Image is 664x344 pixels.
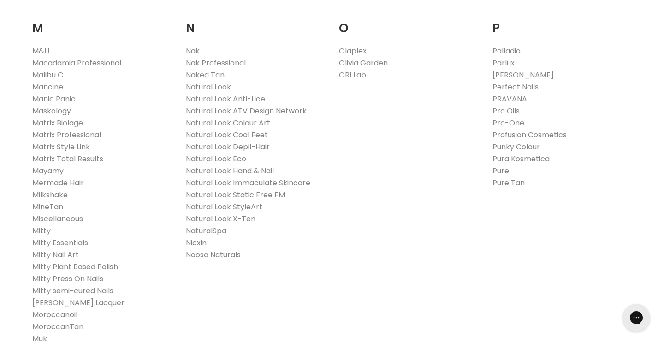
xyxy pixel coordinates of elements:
a: Pure [492,166,509,176]
a: Perfect Nails [492,82,539,92]
a: Natural Look Immaculate Skincare [186,178,310,188]
a: Punky Colour [492,142,540,152]
a: Mitty [32,225,51,236]
iframe: Gorgias live chat messenger [618,301,655,335]
a: Natural Look Colour Art [186,118,270,128]
a: Profusion Cosmetics [492,130,567,140]
a: Mermade Hair [32,178,84,188]
h2: O [339,7,479,38]
a: Natural Look Static Free FM [186,190,285,200]
a: Manic Panic [32,94,76,104]
a: Natural Look Eco [186,154,246,164]
a: Natural Look X-Ten [186,214,255,224]
a: Milkshake [32,190,68,200]
a: Moroccanoil [32,309,77,320]
a: MoroccanTan [32,321,83,332]
a: Matrix Professional [32,130,101,140]
a: Natural Look Hand & Nail [186,166,274,176]
a: [PERSON_NAME] Lacquer [32,297,125,308]
a: Malibu C [32,70,63,80]
a: Nioxin [186,237,207,248]
a: Natural Look Anti-Lice [186,94,265,104]
a: Pure Tan [492,178,525,188]
a: Mitty Press On Nails [32,273,103,284]
a: Natural Look Cool Feet [186,130,268,140]
a: Olivia Garden [339,58,388,68]
a: Natural Look StyleArt [186,202,262,212]
a: MineTan [32,202,63,212]
a: Mitty Essentials [32,237,88,248]
a: Nak Professional [186,58,246,68]
a: Mancine [32,82,63,92]
a: [PERSON_NAME] [492,70,554,80]
a: Natural Look ATV Design Network [186,106,307,116]
a: Matrix Total Results [32,154,103,164]
a: Macadamia Professional [32,58,121,68]
a: Muk [32,333,47,344]
a: M&U [32,46,49,56]
a: Natural Look [186,82,231,92]
a: Pro-One [492,118,524,128]
a: Mayamy [32,166,64,176]
a: Palladio [492,46,521,56]
a: Mitty semi-cured Nails [32,285,113,296]
a: NaturalSpa [186,225,226,236]
a: Noosa Naturals [186,249,241,260]
a: PRAVANA [492,94,527,104]
a: Mitty Nail Art [32,249,79,260]
a: Olaplex [339,46,367,56]
a: ORI Lab [339,70,366,80]
a: Miscellaneous [32,214,83,224]
a: Nak [186,46,200,56]
a: Matrix Style Link [32,142,90,152]
a: Natural Look Depil-Hair [186,142,270,152]
a: Pro Oils [492,106,520,116]
a: Pura Kosmetica [492,154,550,164]
a: Mitty Plant Based Polish [32,261,118,272]
a: Parlux [492,58,515,68]
h2: P [492,7,632,38]
a: Maskology [32,106,71,116]
h2: M [32,7,172,38]
a: Naked Tan [186,70,225,80]
a: Matrix Biolage [32,118,83,128]
h2: N [186,7,326,38]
